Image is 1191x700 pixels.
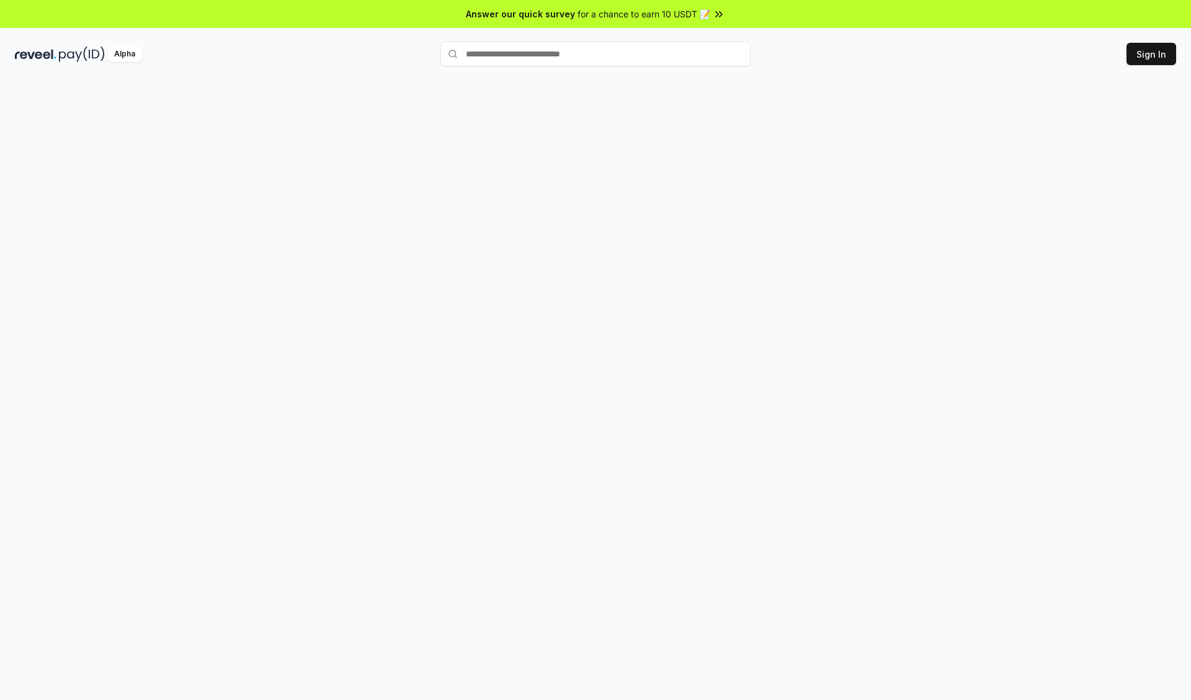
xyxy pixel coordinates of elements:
button: Sign In [1126,43,1176,65]
div: Alpha [107,47,142,62]
span: Answer our quick survey [466,7,575,20]
img: pay_id [59,47,105,62]
img: reveel_dark [15,47,56,62]
span: for a chance to earn 10 USDT 📝 [578,7,710,20]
